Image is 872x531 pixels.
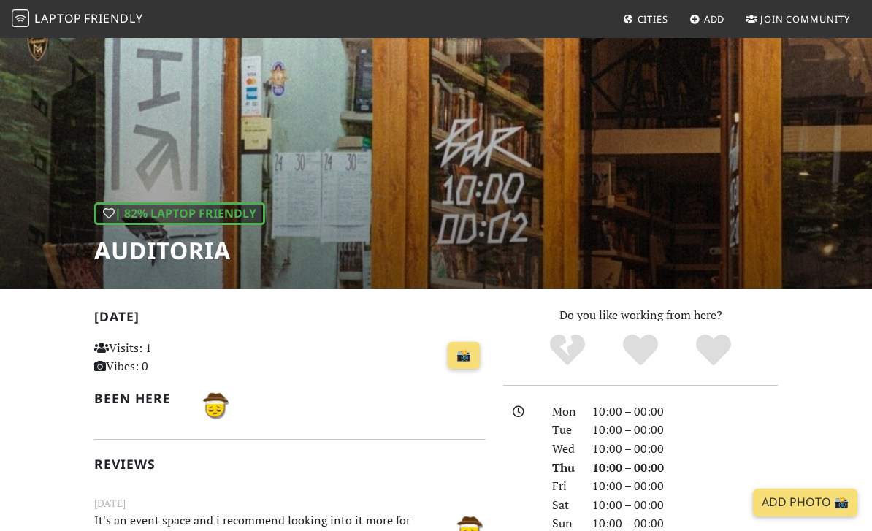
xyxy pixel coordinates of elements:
[94,339,213,376] p: Visits: 1 Vibes: 0
[543,459,584,478] div: Thu
[196,396,232,412] span: Basel B
[94,309,486,330] h2: [DATE]
[94,391,179,406] h2: Been here
[94,202,265,226] div: | 82% Laptop Friendly
[543,402,584,421] div: Mon
[94,456,486,472] h2: Reviews
[584,402,787,421] div: 10:00 – 00:00
[704,12,725,26] span: Add
[34,10,82,26] span: Laptop
[543,496,584,515] div: Sat
[753,489,857,516] a: Add Photo 📸
[196,388,232,423] img: 3609-basel.jpg
[617,6,674,32] a: Cities
[584,477,787,496] div: 10:00 – 00:00
[503,306,778,325] p: Do you like working from here?
[531,332,604,369] div: No
[94,237,265,264] h1: Auditoria
[543,421,584,440] div: Tue
[638,12,668,26] span: Cities
[604,332,677,369] div: Yes
[584,440,787,459] div: 10:00 – 00:00
[684,6,731,32] a: Add
[84,10,142,26] span: Friendly
[584,459,787,478] div: 10:00 – 00:00
[760,12,850,26] span: Join Community
[740,6,856,32] a: Join Community
[584,421,787,440] div: 10:00 – 00:00
[543,477,584,496] div: Fri
[584,496,787,515] div: 10:00 – 00:00
[85,495,494,511] small: [DATE]
[677,332,750,369] div: Definitely!
[12,7,143,32] a: LaptopFriendly LaptopFriendly
[543,440,584,459] div: Wed
[448,342,480,370] a: 📸
[12,9,29,27] img: LaptopFriendly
